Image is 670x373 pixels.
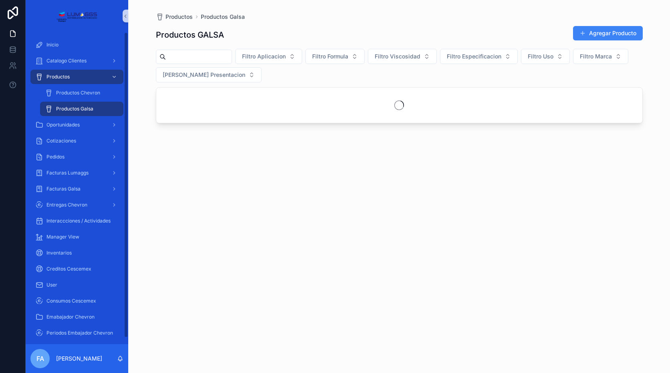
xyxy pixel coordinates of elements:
span: Creditos Cescemex [46,266,91,272]
span: Filtro Formula [312,52,348,60]
img: App logo [57,10,97,22]
span: Productos Galsa [56,106,93,112]
a: Entregas Chevron [30,198,123,212]
button: Select Button [156,67,262,82]
div: scrollable content [26,32,128,344]
span: Inicio [46,42,59,48]
span: Inventarios [46,250,72,256]
button: Select Button [440,49,518,64]
span: Facturas Galsa [46,186,81,192]
span: Productos [165,13,193,21]
a: Productos [30,70,123,84]
a: Oportunidades [30,118,123,132]
span: Filtro Aplicacion [242,52,286,60]
span: Oportunidades [46,122,80,128]
button: Select Button [521,49,570,64]
span: Catalogo Clientes [46,58,87,64]
span: Entregas Chevron [46,202,87,208]
a: Inicio [30,38,123,52]
span: Productos [46,74,70,80]
span: Productos Chevron [56,90,100,96]
a: Consumos Cescemex [30,294,123,308]
a: Productos Galsa [201,13,245,21]
a: Productos Chevron [40,86,123,100]
button: Select Button [235,49,302,64]
span: Facturas Lumaggs [46,170,89,176]
span: Cotizaciones [46,138,76,144]
p: [PERSON_NAME] [56,355,102,363]
a: Periodos Embajador Chevron [30,326,123,340]
a: Productos [156,13,193,21]
span: Filtro Especificacion [447,52,501,60]
a: Cotizaciones [30,134,123,148]
a: Interaccciones / Actividades [30,214,123,228]
h1: Productos GALSA [156,29,224,40]
button: Agregar Producto [573,26,643,40]
span: Filtro Uso [528,52,553,60]
span: Pedidos [46,154,65,160]
a: Emabajador Chevron [30,310,123,324]
span: Manager View [46,234,79,240]
a: Creditos Cescemex [30,262,123,276]
a: Facturas Galsa [30,182,123,196]
span: User [46,282,57,288]
span: [PERSON_NAME] Presentacion [163,71,245,79]
span: Periodos Embajador Chevron [46,330,113,336]
span: Consumos Cescemex [46,298,96,304]
a: Inventarios [30,246,123,260]
button: Select Button [368,49,437,64]
span: Filtro Viscosidad [375,52,420,60]
span: Interaccciones / Actividades [46,218,111,224]
a: Facturas Lumaggs [30,166,123,180]
a: Manager View [30,230,123,244]
a: User [30,278,123,292]
a: Productos Galsa [40,102,123,116]
span: FA [36,354,44,363]
span: Filtro Marca [580,52,612,60]
a: Pedidos [30,150,123,164]
span: Emabajador Chevron [46,314,95,320]
button: Select Button [573,49,628,64]
a: Catalogo Clientes [30,54,123,68]
button: Select Button [305,49,365,64]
